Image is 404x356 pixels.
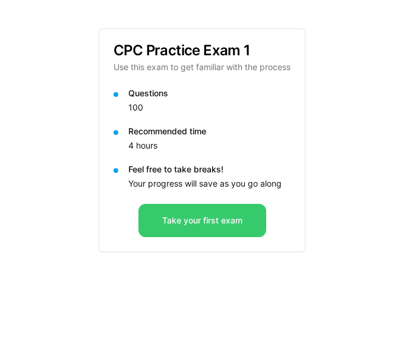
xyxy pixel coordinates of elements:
p: Your progress will save as you go along [128,178,291,190]
p: Use this exam to get familiar with the process [113,61,291,73]
p: Questions [128,87,291,99]
p: 100 [128,102,291,114]
button: Take your first exam [138,204,266,237]
p: Feel free to take breaks! [128,163,291,175]
p: 4 hours [128,140,291,152]
p: Recommended time [128,125,291,137]
h3: CPC Practice Exam 1 [113,43,291,58]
